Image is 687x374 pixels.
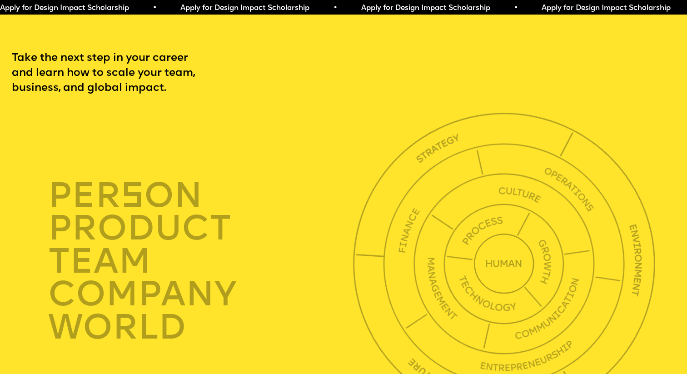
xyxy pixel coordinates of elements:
span: • [153,5,157,12]
div: per on [48,179,358,212]
div: company [48,278,358,311]
span: • [513,5,518,12]
div: TEAM [48,245,358,278]
div: product [48,212,358,245]
p: Take the next step in your career and learn how to scale your team, business, and global impact. [12,51,225,96]
span: s [121,180,144,215]
div: world [48,311,358,344]
span: • [333,5,337,12]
